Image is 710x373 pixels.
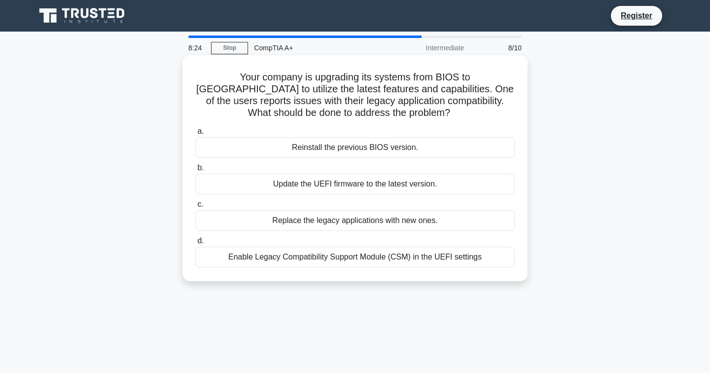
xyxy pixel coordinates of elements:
span: b. [197,163,204,172]
span: c. [197,200,203,208]
div: Replace the legacy applications with new ones. [195,210,515,231]
div: Update the UEFI firmware to the latest version. [195,174,515,194]
div: CompTIA A+ [248,38,384,58]
div: Enable Legacy Compatibility Support Module (CSM) in the UEFI settings [195,247,515,267]
a: Stop [211,42,248,54]
div: Intermediate [384,38,470,58]
span: a. [197,127,204,135]
span: d. [197,236,204,245]
h5: Your company is upgrading its systems from BIOS to [GEOGRAPHIC_DATA] to utilize the latest featur... [194,71,516,119]
div: 8/10 [470,38,528,58]
a: Register [615,9,658,22]
div: Reinstall the previous BIOS version. [195,137,515,158]
div: 8:24 [182,38,211,58]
